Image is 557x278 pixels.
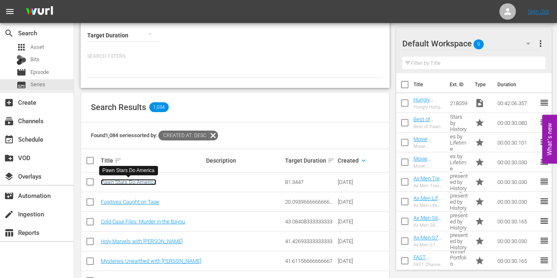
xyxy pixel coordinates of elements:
[101,156,204,165] div: Title
[16,42,26,52] span: apps
[102,167,155,174] div: Pawn Stars Do America
[285,156,335,165] div: Target Duration
[338,238,362,244] div: [DATE]
[338,218,362,225] div: [DATE]
[539,157,549,167] span: reorder
[494,211,539,231] td: 00:00:30.165
[539,177,549,186] span: reorder
[285,179,335,185] div: 81.3447
[101,238,183,244] a: Holy Marvels with [PERSON_NAME]
[475,236,485,246] span: Promo
[413,156,441,180] a: Movie Favorites by Lifetime Promo 30
[413,234,443,271] a: Ax Men S7 image presented by History ( New logo) 30
[447,152,471,172] td: Movie Favorites by Lifetime Promo 30
[494,113,539,133] td: 00:00:30.080
[413,163,443,169] div: Movie Favorites by Lifetime Promo 30
[402,32,538,55] div: Default Workspace
[475,118,485,128] span: Promo
[30,55,39,64] span: Bits
[528,8,549,15] a: Sign Out
[30,43,44,51] span: Asset
[470,73,492,96] th: Type
[338,199,362,205] div: [DATE]
[447,113,471,133] td: Best of Pawn Stars by History Promo 30
[413,144,443,149] div: Movie Favorites by Lifetime Promo 30
[360,157,367,164] span: keyboard_arrow_down
[4,191,14,201] span: Automation
[413,96,433,115] a: Hungry Hungry Pickers
[539,236,549,246] span: reorder
[539,117,549,127] span: reorder
[5,7,15,16] span: menu
[539,255,549,265] span: reorder
[4,153,14,163] span: VOD
[16,55,26,65] div: Bits
[413,203,443,208] div: Ax Men Life Image presented by History ( New logo) 30
[16,67,26,77] span: Episode
[413,262,443,267] div: FAST Channel Miscellaneous 2024 Winter Portfolio Lifestyle Cross Channel [PERSON_NAME]
[492,73,542,96] th: Duration
[327,157,335,164] span: sort
[4,116,14,126] span: Channels
[494,93,539,113] td: 00:42:06.357
[413,73,445,96] th: Title
[285,258,335,264] div: 41.61156666666667
[4,172,14,182] span: Overlays
[413,183,443,188] div: Ax Men Tree image presented by History ( New logo) 30
[413,124,443,129] div: Best of Pawn Stars [PERSON_NAME] 30
[101,218,185,225] a: Cold Case Files: Murder in the Bayou
[149,102,169,112] span: 1,084
[475,98,485,108] span: Video
[206,157,283,164] div: Description
[16,80,26,90] span: Series
[413,116,441,141] a: Best of Pawn Stars [PERSON_NAME] 30
[475,157,485,167] span: Promo
[494,251,539,271] td: 00:00:30.165
[413,223,443,228] div: Ax Men S6 image presented by History ( New logo) 30
[413,215,443,252] a: Ax Men S6 image presented by History ( New logo) 30
[30,80,45,89] span: Series
[4,28,14,38] span: Search
[536,34,545,53] button: more_vert
[413,242,443,248] div: Ax Men S7 image presented by History ( New logo) 30
[536,39,545,48] span: more_vert
[4,228,14,238] span: Reports
[4,209,14,219] span: Ingestion
[539,137,549,147] span: reorder
[413,136,441,161] a: Movie Favorites by Lifetime Promo 30
[30,68,49,76] span: Episode
[539,216,549,226] span: reorder
[285,238,335,244] div: 41.42693333333333
[114,157,122,164] span: sort
[475,197,485,207] span: Promo
[494,231,539,251] td: 00:00:30.030
[447,211,471,231] td: Ax Men S6 image presented by History ( New logo) 30
[338,258,362,264] div: [DATE]
[447,172,471,192] td: Ax Men Tree image presented by History ( New logo) 30
[338,156,362,165] div: Created
[413,104,443,110] div: Hungry Hungry Pickers
[447,251,471,271] td: FAST Channel Miscellaneous 2024 Winter Portfolio Lifestyle Cross Channel [PERSON_NAME]
[494,152,539,172] td: 00:00:30.030
[87,53,383,60] p: Search Filters:
[158,131,208,140] span: Created At: desc
[20,2,59,21] img: ans4CAIJ8jUAAAAAAAAAAAAAAAAAAAAAAAAgQb4GAAAAAAAAAAAAAAAAAAAAAAAAJMjXAAAAAAAAAAAAAAAAAAAAAAAAgAT5G...
[475,256,485,266] span: Promo
[101,258,201,264] a: Mysteries Unearthed with [PERSON_NAME]
[494,192,539,211] td: 00:00:30.030
[494,133,539,152] td: 00:00:30.101
[447,93,471,113] td: 218059
[539,98,549,108] span: reorder
[447,133,471,152] td: Movie Favorites by Lifetime Promo 30
[413,175,443,212] a: Ax Men Tree image presented by History ( New logo) 30
[91,132,218,138] span: Found 1,084 series sorted by:
[4,98,14,108] span: add_box
[473,36,484,53] span: 9
[101,179,156,185] a: Pawn Stars Do America
[475,177,485,187] span: Promo
[447,231,471,251] td: Ax Men S7 image presented by History ( New logo) 30
[475,138,485,147] span: Promo
[101,199,159,205] a: Fugitives Caught on Tape
[494,172,539,192] td: 00:00:30.030
[285,199,335,205] div: 20.093966666666667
